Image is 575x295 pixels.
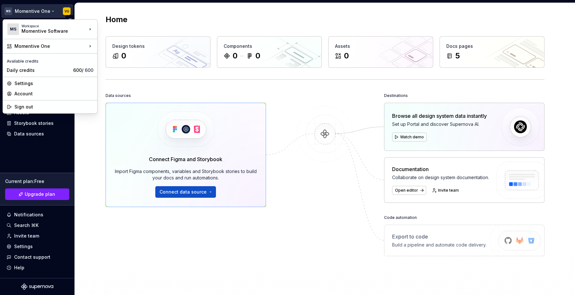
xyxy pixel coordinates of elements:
div: Momentive One [14,43,87,49]
span: 600 [85,67,93,73]
div: Momentive Software [21,28,76,34]
div: Workspace [21,24,87,28]
span: 600 / [73,67,93,73]
div: Daily credits [7,67,71,74]
div: Available credits [4,55,96,65]
div: Account [14,91,93,97]
div: Settings [14,80,93,87]
div: Sign out [14,104,93,110]
div: MS [7,23,19,35]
